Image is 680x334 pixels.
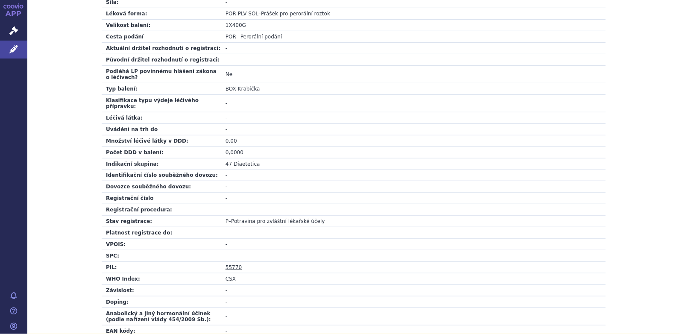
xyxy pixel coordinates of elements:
a: 55770 [226,264,242,270]
td: - [221,250,606,262]
td: - [221,170,606,181]
td: - [221,181,606,193]
td: Doping: [102,296,221,308]
td: SPC: [102,250,221,262]
td: Anabolický a jiný hormonální účinek (podle nařízení vlády 454/2009 Sb.): [102,308,221,325]
td: - [221,123,606,135]
span: Prášek pro perorální roztok [261,11,330,17]
span: POR PLV SOL [226,11,258,17]
span: 47 [226,161,232,167]
span: Diaetetica [234,161,260,167]
td: Stav registrace: [102,216,221,227]
td: Závislost: [102,285,221,296]
td: Indikační skupina: [102,158,221,170]
td: – [221,8,606,19]
td: Velikost balení: [102,19,221,31]
td: Uvádění na trh do [102,123,221,135]
td: - [221,94,606,112]
td: - [221,42,606,54]
td: Platnost registrace do: [102,227,221,239]
td: Registrační procedura: [102,204,221,216]
td: WHO Index: [102,273,221,285]
td: - [221,285,606,296]
td: Aktuální držitel rozhodnutí o registraci: [102,42,221,54]
td: – Perorální podání [221,31,606,42]
span: P [226,218,229,224]
span: Krabička [238,86,260,92]
td: - [221,227,606,239]
td: - [221,296,606,308]
td: Původní držitel rozhodnutí o registraci: [102,54,221,65]
td: Identifikační číslo souběžného dovozu: [102,170,221,181]
td: CSX [221,273,606,285]
td: Dovozce souběžného dovozu: [102,181,221,193]
td: Počet DDD v balení: [102,146,221,158]
td: Klasifikace typu výdeje léčivého přípravku: [102,94,221,112]
td: - [221,308,606,325]
td: - [221,239,606,250]
td: - [221,193,606,204]
td: Léčivá látka: [102,112,221,123]
span: BOX [226,86,236,92]
td: Léková forma: [102,8,221,19]
span: Potravina pro zvláštní lékařské účely [231,218,325,224]
span: 0,00 [226,138,237,144]
td: Ne [221,65,606,83]
td: - [221,112,606,123]
td: Množství léčivé látky v DDD: [102,135,221,146]
td: 1X400G [221,19,606,31]
td: Podléhá LP povinnému hlášení zákona o léčivech? [102,65,221,83]
td: - [221,54,606,65]
td: – [221,216,606,227]
span: POR [226,34,236,40]
td: VPOIS: [102,239,221,250]
td: Cesta podání [102,31,221,42]
td: Typ balení: [102,83,221,94]
td: Registrační číslo [102,193,221,204]
td: PIL: [102,262,221,273]
td: 0,0000 [221,146,606,158]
